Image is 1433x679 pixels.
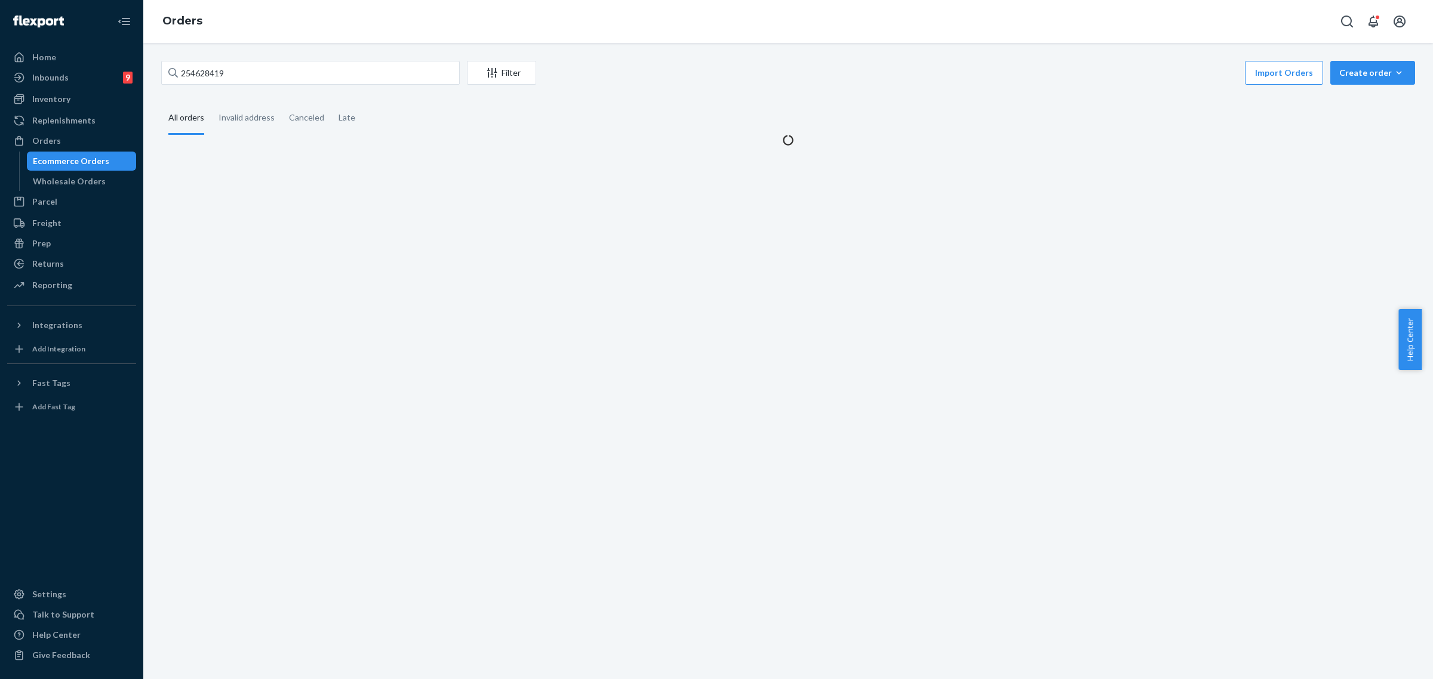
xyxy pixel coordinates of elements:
[32,319,82,331] div: Integrations
[32,588,66,600] div: Settings
[7,374,136,393] button: Fast Tags
[1335,10,1359,33] button: Open Search Box
[467,61,536,85] button: Filter
[33,155,109,167] div: Ecommerce Orders
[7,316,136,335] button: Integrations
[1398,309,1422,370] button: Help Center
[32,279,72,291] div: Reporting
[219,102,275,133] div: Invalid address
[7,339,136,359] a: Add Integration
[7,68,136,87] a: Inbounds9
[7,397,136,416] a: Add Fast Tag
[7,625,136,644] a: Help Center
[7,48,136,67] a: Home
[32,217,61,229] div: Freight
[7,192,136,211] a: Parcel
[32,402,75,412] div: Add Fast Tag
[13,16,64,27] img: Flexport logo
[7,605,136,624] a: Talk to Support
[32,237,51,249] div: Prep
[1361,10,1385,33] button: Open notifications
[468,67,536,79] div: Filter
[1245,61,1323,85] button: Import Orders
[27,152,137,171] a: Ecommerce Orders
[7,254,136,273] a: Returns
[123,72,133,84] div: 9
[33,175,106,187] div: Wholesale Orders
[1339,67,1406,79] div: Create order
[112,10,136,33] button: Close Navigation
[161,61,460,85] input: Search orders
[7,234,136,253] a: Prep
[7,111,136,130] a: Replenishments
[7,276,136,295] a: Reporting
[27,172,137,191] a: Wholesale Orders
[162,14,202,27] a: Orders
[153,4,212,39] ol: breadcrumbs
[168,102,204,135] div: All orders
[339,102,355,133] div: Late
[32,51,56,63] div: Home
[32,196,57,208] div: Parcel
[1330,61,1415,85] button: Create order
[32,72,69,84] div: Inbounds
[289,102,324,133] div: Canceled
[32,649,90,661] div: Give Feedback
[32,115,96,126] div: Replenishments
[7,585,136,604] a: Settings
[32,609,94,621] div: Talk to Support
[32,93,70,105] div: Inventory
[32,258,64,270] div: Returns
[7,214,136,233] a: Freight
[7,89,136,109] a: Inventory
[32,377,70,389] div: Fast Tags
[7,646,136,665] button: Give Feedback
[32,135,61,147] div: Orders
[1388,10,1412,33] button: Open account menu
[32,344,85,354] div: Add Integration
[32,629,81,641] div: Help Center
[7,131,136,150] a: Orders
